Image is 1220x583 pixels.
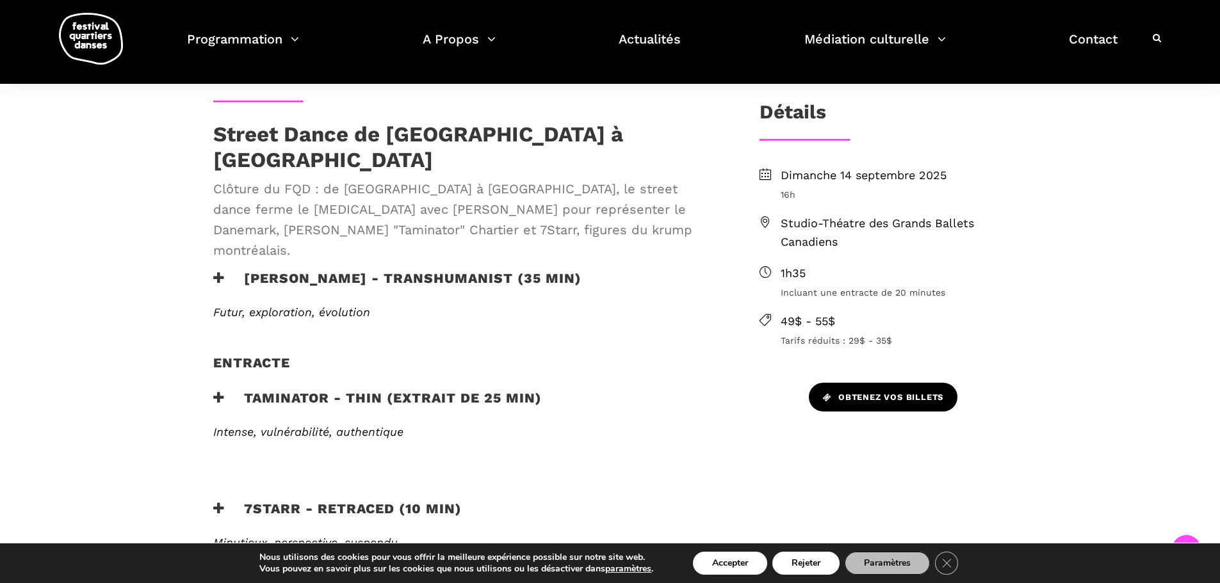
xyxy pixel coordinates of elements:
em: Minutieux, perspective, suspendu [213,536,398,549]
span: Studio-Théatre des Grands Ballets Canadiens [781,214,1007,252]
a: Obtenez vos billets [809,383,957,411]
button: Accepter [693,552,767,575]
span: Tarifs réduits : 29$ - 35$ [781,333,1007,347]
img: logo-fqd-med [59,13,123,65]
span: Clôture du FQD : de [GEOGRAPHIC_DATA] à [GEOGRAPHIC_DATA], le street dance ferme le [MEDICAL_DATA... [213,179,718,260]
p: Nous utilisons des cookies pour vous offrir la meilleure expérience possible sur notre site web. [259,552,653,563]
span: 49$ - 55$ [781,312,1007,331]
span: Incluant une entracte de 20 minutes [781,285,1007,299]
span: Dimanche 14 septembre 2025 [781,166,1007,185]
h3: Taminator - Thin (extrait de 25 min) [213,390,542,422]
span: 16h [781,188,1007,202]
a: Contact [1069,28,1118,66]
a: A Propos [423,28,496,66]
span: Futur, exploration, évolution [213,305,370,319]
span: 1h35 [781,264,1007,283]
button: paramètres [605,563,651,575]
h1: Street Dance de [GEOGRAPHIC_DATA] à [GEOGRAPHIC_DATA] [213,122,718,172]
p: Vous pouvez en savoir plus sur les cookies que nous utilisons ou les désactiver dans . [259,563,653,575]
a: Actualités [619,28,681,66]
button: Rejeter [772,552,840,575]
button: Close GDPR Cookie Banner [935,552,958,575]
a: Programmation [187,28,299,66]
h4: Entracte [213,355,290,387]
span: Intense, vulnérabilité, authentique [213,425,403,438]
h3: [PERSON_NAME] - TRANSHUMANIST (35 min) [213,270,582,302]
a: Médiation culturelle [804,28,946,66]
h3: 7Starr - Retraced (10 min) [213,500,462,532]
button: Paramètres [845,552,930,575]
h3: Détails [760,100,826,132]
span: Obtenez vos billets [823,391,943,404]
